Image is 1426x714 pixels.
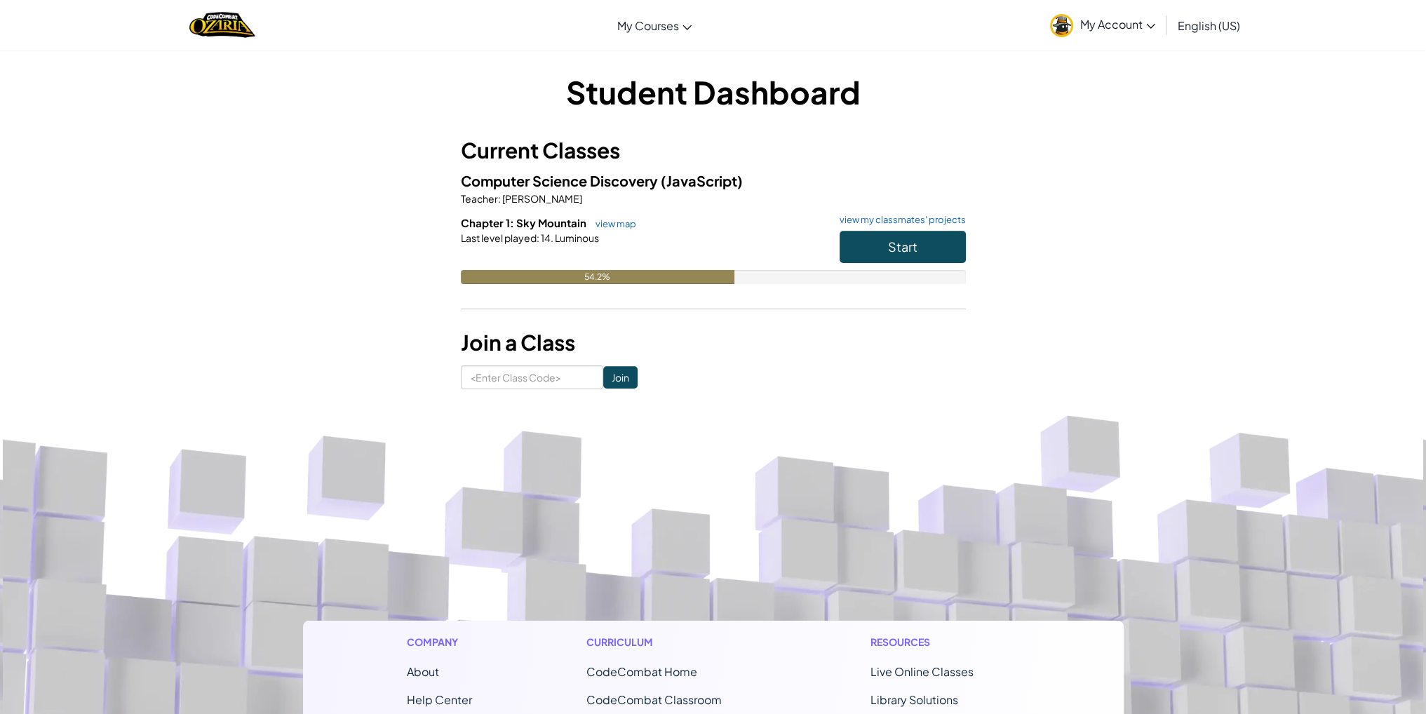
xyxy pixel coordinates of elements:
[461,365,603,389] input: <Enter Class Code>
[407,635,472,649] h1: Company
[461,216,588,229] span: Chapter 1: Sky Mountain
[888,238,917,255] span: Start
[870,635,1020,649] h1: Resources
[661,172,743,189] span: (JavaScript)
[189,11,255,39] img: Home
[870,664,974,679] a: Live Online Classes
[461,231,537,244] span: Last level played
[1171,6,1247,44] a: English (US)
[407,664,439,679] a: About
[1178,18,1240,33] span: English (US)
[588,218,636,229] a: view map
[461,135,966,166] h3: Current Classes
[840,231,966,263] button: Start
[586,635,756,649] h1: Curriculum
[1050,14,1073,37] img: avatar
[1080,17,1155,32] span: My Account
[501,192,582,205] span: [PERSON_NAME]
[537,231,539,244] span: :
[1043,3,1162,47] a: My Account
[833,215,966,224] a: view my classmates' projects
[539,231,553,244] span: 14.
[603,366,638,389] input: Join
[461,270,734,284] div: 54.2%
[498,192,501,205] span: :
[553,231,599,244] span: Luminous
[870,692,958,707] a: Library Solutions
[586,664,697,679] span: CodeCombat Home
[407,692,472,707] a: Help Center
[610,6,699,44] a: My Courses
[461,192,498,205] span: Teacher
[586,692,722,707] a: CodeCombat Classroom
[617,18,679,33] span: My Courses
[461,172,661,189] span: Computer Science Discovery
[461,70,966,114] h1: Student Dashboard
[189,11,255,39] a: Ozaria by CodeCombat logo
[461,327,966,358] h3: Join a Class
